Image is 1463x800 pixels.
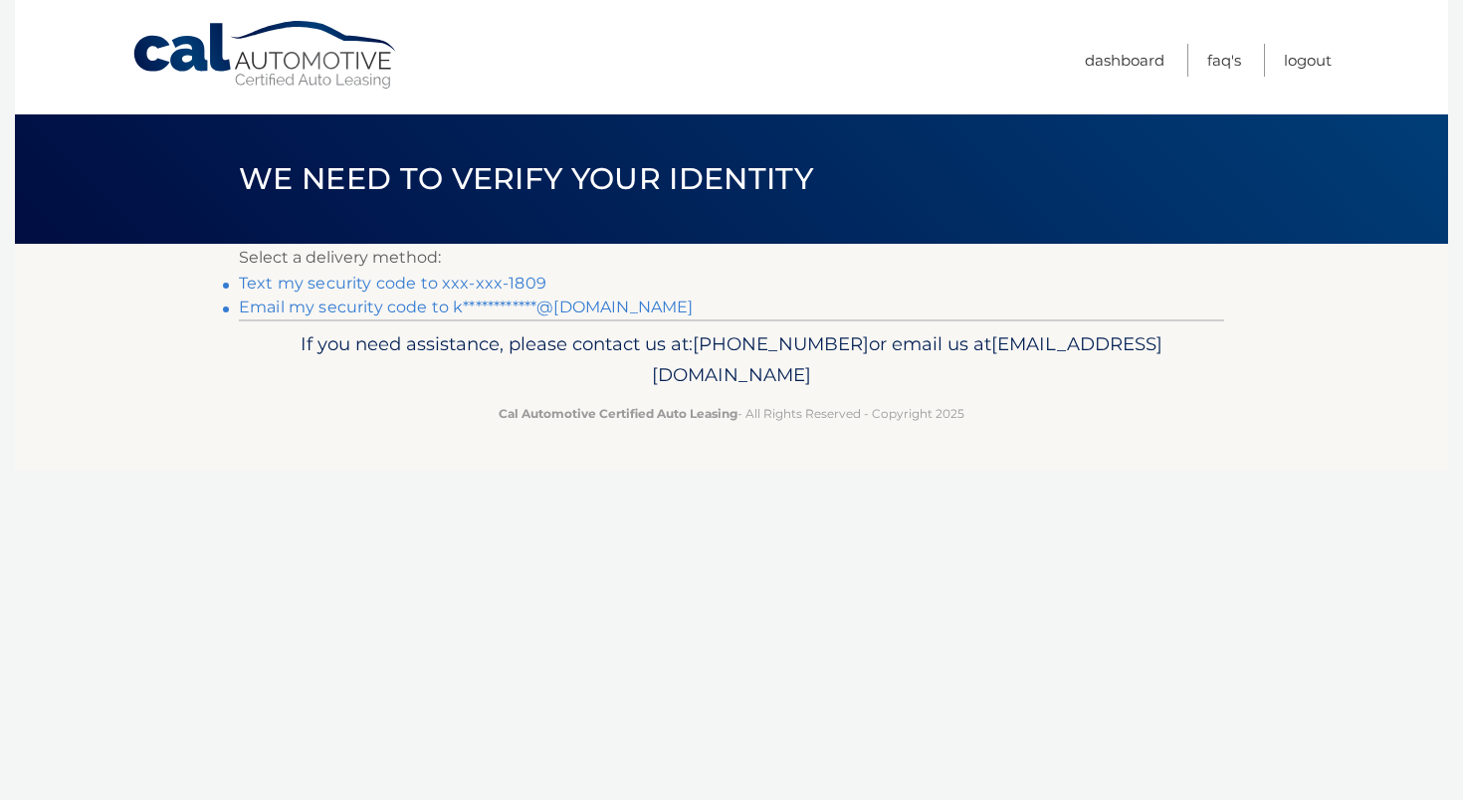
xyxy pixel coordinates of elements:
p: - All Rights Reserved - Copyright 2025 [252,403,1211,424]
a: Text my security code to xxx-xxx-1809 [239,274,546,293]
a: Logout [1284,44,1332,77]
p: If you need assistance, please contact us at: or email us at [252,328,1211,392]
a: Dashboard [1085,44,1164,77]
a: Cal Automotive [131,20,400,91]
span: [PHONE_NUMBER] [693,332,869,355]
span: We need to verify your identity [239,160,813,197]
p: Select a delivery method: [239,244,1224,272]
a: FAQ's [1207,44,1241,77]
strong: Cal Automotive Certified Auto Leasing [499,406,737,421]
